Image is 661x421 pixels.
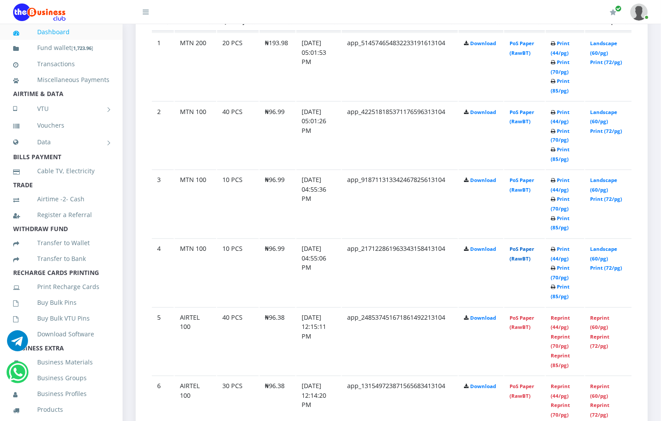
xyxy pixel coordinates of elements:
[7,337,28,351] a: Chat for support
[551,265,570,281] a: Print (70/pg)
[13,324,109,344] a: Download Software
[510,177,534,193] a: PoS Paper (RawBT)
[342,307,458,375] td: app_248537451671861492213104
[551,146,570,163] a: Print (85/pg)
[152,101,174,169] td: 2
[260,170,295,238] td: ₦96.99
[591,265,622,271] a: Print (72/pg)
[551,78,570,94] a: Print (85/pg)
[342,170,458,238] td: app_918711313342467825613104
[152,32,174,100] td: 1
[630,4,648,21] img: User
[13,38,109,58] a: Fund wallet[1,723.96]
[510,315,534,331] a: PoS Paper (RawBT)
[551,109,570,125] a: Print (44/pg)
[551,402,570,418] a: Reprint (70/pg)
[13,308,109,328] a: Buy Bulk VTU Pins
[13,4,66,21] img: Logo
[152,307,174,375] td: 5
[591,196,622,203] a: Print (72/pg)
[73,45,91,51] b: 1,723.96
[296,170,341,238] td: [DATE] 04:55:36 PM
[13,368,109,388] a: Business Groups
[152,170,174,238] td: 3
[591,246,618,262] a: Landscape (60/pg)
[591,128,622,134] a: Print (72/pg)
[591,315,610,331] a: Reprint (60/pg)
[13,400,109,420] a: Products
[175,239,216,307] td: MTN 100
[13,115,109,136] a: Vouchers
[13,98,109,120] a: VTU
[260,32,295,100] td: ₦193.98
[296,307,341,375] td: [DATE] 12:15:11 PM
[551,196,570,212] a: Print (70/pg)
[13,22,109,42] a: Dashboard
[510,383,534,400] a: PoS Paper (RawBT)
[551,246,570,262] a: Print (44/pg)
[610,9,616,16] i: Renew/Upgrade Subscription
[296,239,341,307] td: [DATE] 04:55:06 PM
[342,239,458,307] td: app_217122861963343158413104
[13,249,109,269] a: Transfer to Bank
[175,170,216,238] td: MTN 100
[591,334,610,350] a: Reprint (72/pg)
[217,170,259,238] td: 10 PCS
[13,293,109,313] a: Buy Bulk Pins
[591,177,618,193] a: Landscape (60/pg)
[13,70,109,90] a: Miscellaneous Payments
[510,109,534,125] a: PoS Paper (RawBT)
[260,307,295,375] td: ₦96.38
[13,54,109,74] a: Transactions
[591,402,610,418] a: Reprint (72/pg)
[615,5,622,12] span: Renew/Upgrade Subscription
[217,101,259,169] td: 40 PCS
[175,101,216,169] td: MTN 100
[470,315,496,321] a: Download
[217,32,259,100] td: 20 PCS
[551,383,570,400] a: Reprint (44/pg)
[551,40,570,56] a: Print (44/pg)
[470,246,496,253] a: Download
[13,189,109,209] a: Airtime -2- Cash
[510,246,534,262] a: PoS Paper (RawBT)
[13,161,109,181] a: Cable TV, Electricity
[551,284,570,300] a: Print (85/pg)
[551,177,570,193] a: Print (44/pg)
[470,40,496,46] a: Download
[551,353,570,369] a: Reprint (85/pg)
[591,59,622,65] a: Print (72/pg)
[591,40,618,56] a: Landscape (60/pg)
[175,32,216,100] td: MTN 200
[510,40,534,56] a: PoS Paper (RawBT)
[13,352,109,372] a: Business Materials
[217,239,259,307] td: 10 PCS
[71,45,93,51] small: [ ]
[591,383,610,400] a: Reprint (60/pg)
[13,384,109,404] a: Business Profiles
[342,101,458,169] td: app_422518185371176596313104
[152,239,174,307] td: 4
[13,131,109,153] a: Data
[296,101,341,169] td: [DATE] 05:01:26 PM
[551,215,570,232] a: Print (85/pg)
[296,32,341,100] td: [DATE] 05:01:53 PM
[13,233,109,253] a: Transfer to Wallet
[591,109,618,125] a: Landscape (60/pg)
[260,101,295,169] td: ₦96.99
[13,277,109,297] a: Print Recharge Cards
[470,383,496,390] a: Download
[9,368,27,383] a: Chat for support
[175,307,216,375] td: AIRTEL 100
[470,109,496,115] a: Download
[260,239,295,307] td: ₦96.99
[470,177,496,184] a: Download
[551,334,570,350] a: Reprint (70/pg)
[551,59,570,75] a: Print (70/pg)
[551,128,570,144] a: Print (70/pg)
[551,315,570,331] a: Reprint (44/pg)
[217,307,259,375] td: 40 PCS
[13,205,109,225] a: Register a Referral
[342,32,458,100] td: app_514574654832233191613104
